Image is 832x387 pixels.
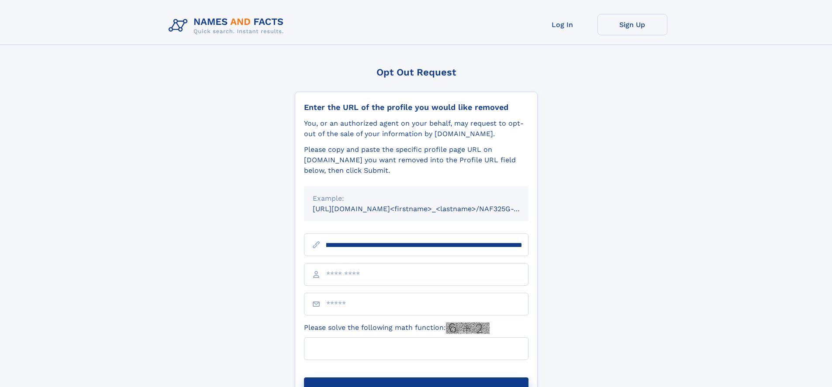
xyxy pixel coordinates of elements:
[304,103,528,112] div: Enter the URL of the profile you would like removed
[313,205,545,213] small: [URL][DOMAIN_NAME]<firstname>_<lastname>/NAF325G-xxxxxxxx
[597,14,667,35] a: Sign Up
[304,144,528,176] div: Please copy and paste the specific profile page URL on [DOMAIN_NAME] you want removed into the Pr...
[304,322,490,334] label: Please solve the following math function:
[295,67,538,78] div: Opt Out Request
[165,14,291,38] img: Logo Names and Facts
[313,193,520,204] div: Example:
[528,14,597,35] a: Log In
[304,118,528,139] div: You, or an authorized agent on your behalf, may request to opt-out of the sale of your informatio...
